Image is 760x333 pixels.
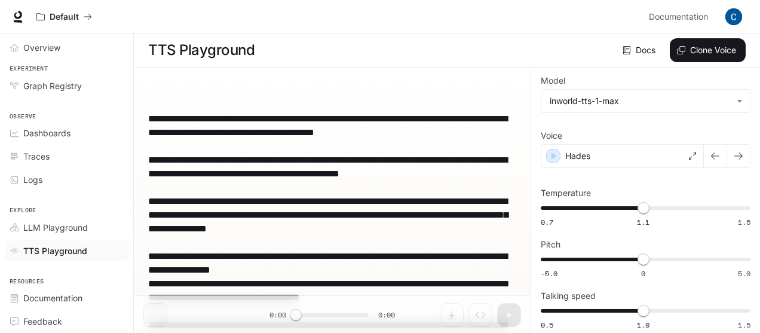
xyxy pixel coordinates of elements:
[565,150,590,162] p: Hades
[148,38,255,62] h1: TTS Playground
[738,268,750,279] span: 5.0
[23,127,71,139] span: Dashboards
[644,5,717,29] a: Documentation
[23,245,87,257] span: TTS Playground
[23,315,62,328] span: Feedback
[541,90,750,112] div: inworld-tts-1-max
[649,10,708,25] span: Documentation
[670,38,746,62] button: Clone Voice
[541,320,553,330] span: 0.5
[31,5,97,29] button: All workspaces
[23,80,82,92] span: Graph Registry
[541,268,557,279] span: -5.0
[5,37,128,58] a: Overview
[725,8,742,25] img: User avatar
[637,320,649,330] span: 1.0
[641,268,645,279] span: 0
[541,217,553,227] span: 0.7
[50,12,79,22] p: Default
[5,288,128,308] a: Documentation
[23,292,82,304] span: Documentation
[5,146,128,167] a: Traces
[738,217,750,227] span: 1.5
[620,38,660,62] a: Docs
[5,75,128,96] a: Graph Registry
[637,217,649,227] span: 1.1
[541,77,565,85] p: Model
[550,95,731,107] div: inworld-tts-1-max
[23,221,88,234] span: LLM Playground
[541,189,591,197] p: Temperature
[5,123,128,143] a: Dashboards
[23,173,42,186] span: Logs
[541,132,562,140] p: Voice
[722,5,746,29] button: User avatar
[5,169,128,190] a: Logs
[5,217,128,238] a: LLM Playground
[23,150,50,163] span: Traces
[541,292,596,300] p: Talking speed
[541,240,560,249] p: Pitch
[738,320,750,330] span: 1.5
[5,240,128,261] a: TTS Playground
[5,311,128,332] a: Feedback
[23,41,60,54] span: Overview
